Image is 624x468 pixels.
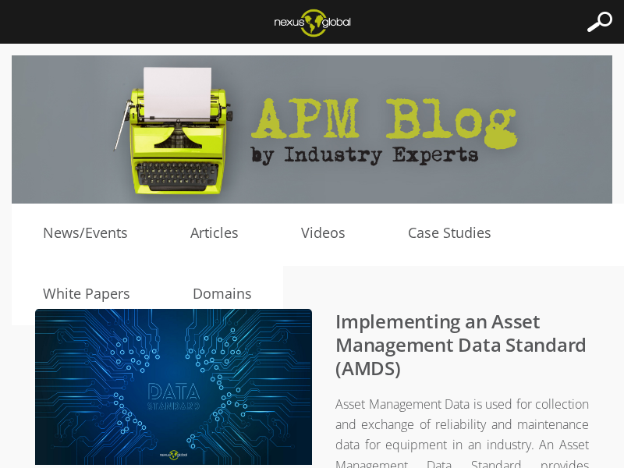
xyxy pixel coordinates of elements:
[335,308,587,381] a: Implementing an Asset Management Data Standard (AMDS)
[159,222,270,245] a: Articles
[262,4,363,41] img: Nexus Global
[270,222,377,245] a: Videos
[12,282,161,306] a: White Papers
[12,222,159,245] a: News/Events
[377,222,523,245] a: Case Studies
[35,309,312,465] img: Implementing an Asset Management Data Standard (AMDS)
